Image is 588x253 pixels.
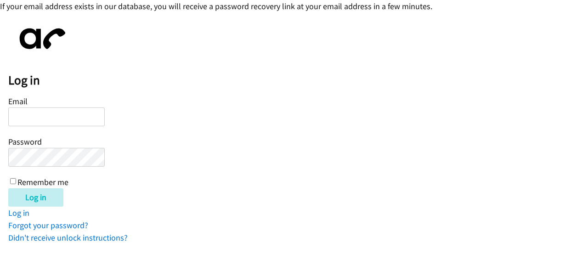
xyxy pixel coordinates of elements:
[8,136,42,147] label: Password
[8,188,63,207] input: Log in
[8,73,588,88] h2: Log in
[8,232,128,243] a: Didn't receive unlock instructions?
[8,220,88,231] a: Forgot your password?
[8,96,28,107] label: Email
[8,21,73,57] img: aphone-8a226864a2ddd6a5e75d1ebefc011f4aa8f32683c2d82f3fb0802fe031f96514.svg
[8,208,29,218] a: Log in
[17,177,68,187] label: Remember me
